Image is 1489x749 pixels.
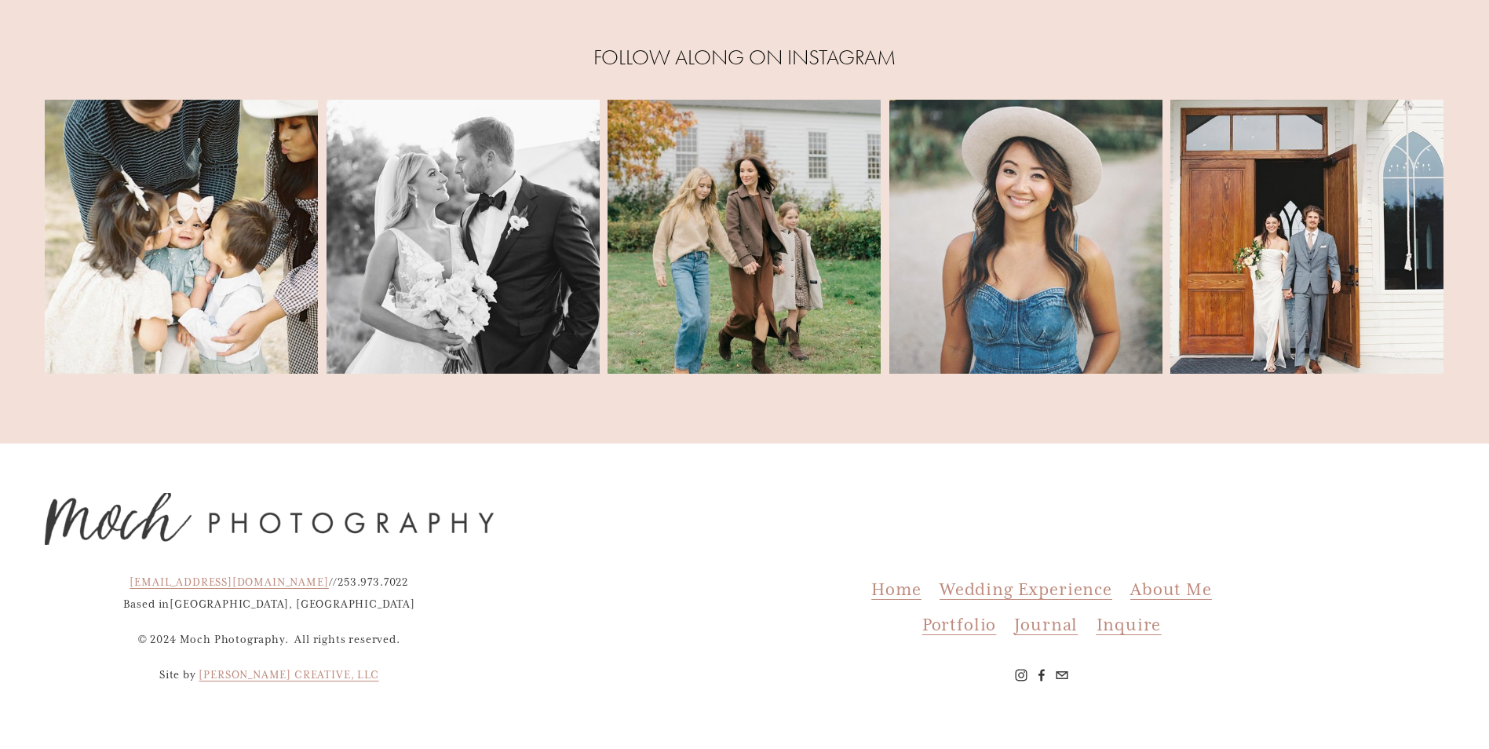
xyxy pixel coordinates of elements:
span: Wedding Experience [940,579,1112,600]
span: // [329,575,338,589]
a: Journal [1014,607,1078,642]
p: 253.973.7022 Based in [45,572,494,617]
a: Facebook [1035,669,1048,681]
img: Enjoy those little things ✨ Hope you all get to eat yummy food tomorrow and get in a nap if you c... [45,65,318,407]
span: Site by [159,668,196,681]
a: [PERSON_NAME] CREATIVE, LLC [199,664,378,687]
img: Just a lovely November wedding at @hotel_lucy on film 🎞️ lets go back @harleyrmiles 🙂 Thanks for ... [327,65,600,407]
a: [EMAIL_ADDRESS][DOMAIN_NAME] [130,572,328,594]
a: Instagram [1015,669,1027,681]
a: Wedding Experience [940,572,1112,607]
img: Haven&rsquo;t done an intro in a while. Why not do one now ☺️ I turned 39 this past month and on ... [889,65,1162,407]
a: Portfolio [922,607,996,642]
a: About Me [1130,572,1212,607]
span: About Me [1130,579,1212,600]
img: Reminiscing about this extra warm day in Texas back in mid September with these two beautiful peo... [1170,65,1443,407]
a: hello@mochsnyder.com [1056,669,1068,681]
a: Inquire [1097,607,1162,642]
span: © 2024 Moch Photography. All rights reserved. [138,633,400,646]
span: Home [871,579,921,600]
a: Home [871,572,921,607]
span: Portfolio [922,614,996,635]
span: Inquire [1097,614,1162,635]
span: Journal [1014,614,1078,635]
h4: FOLLOW ALONG ON INSTAGRAM [45,43,1444,73]
span: [EMAIL_ADDRESS][DOMAIN_NAME] [130,575,328,589]
img: &ldquo;When we have each other, we have everything&rdquo; I&rsquo;ve gotten to photograph many fa... [608,66,881,407]
span: [GEOGRAPHIC_DATA], [GEOGRAPHIC_DATA] [170,597,415,611]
